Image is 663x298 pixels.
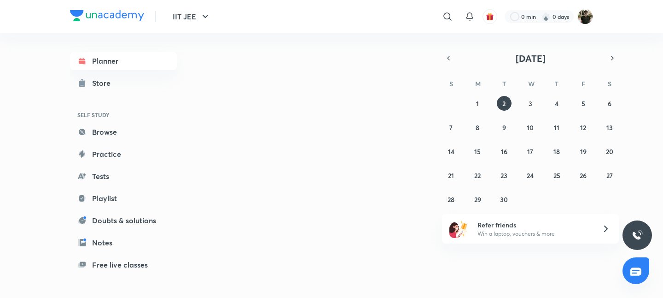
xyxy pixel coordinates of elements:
abbr: September 9, 2025 [502,123,506,132]
button: September 25, 2025 [549,168,564,183]
button: September 10, 2025 [523,120,538,135]
abbr: September 15, 2025 [474,147,481,156]
abbr: September 16, 2025 [501,147,507,156]
abbr: Thursday [555,79,558,88]
button: September 24, 2025 [523,168,538,183]
abbr: Saturday [608,79,611,88]
abbr: September 27, 2025 [606,171,613,180]
abbr: September 14, 2025 [448,147,454,156]
abbr: September 20, 2025 [606,147,613,156]
button: September 29, 2025 [470,192,485,207]
a: Browse [70,123,177,141]
button: September 9, 2025 [497,120,512,135]
button: September 26, 2025 [576,168,591,183]
button: September 13, 2025 [602,120,617,135]
button: September 7, 2025 [444,120,459,135]
h6: Refer friends [477,220,591,230]
abbr: September 17, 2025 [527,147,533,156]
button: September 28, 2025 [444,192,459,207]
button: September 14, 2025 [444,144,459,159]
button: September 22, 2025 [470,168,485,183]
button: September 4, 2025 [549,96,564,111]
button: [DATE] [455,52,606,65]
div: Store [92,77,116,89]
img: ttu [632,230,643,241]
abbr: September 30, 2025 [500,195,508,204]
a: Planner [70,52,177,70]
abbr: September 8, 2025 [476,123,479,132]
a: Playlist [70,189,177,208]
abbr: Monday [475,79,481,88]
abbr: September 6, 2025 [608,99,611,108]
button: September 27, 2025 [602,168,617,183]
button: September 15, 2025 [470,144,485,159]
button: September 21, 2025 [444,168,459,183]
abbr: September 26, 2025 [580,171,587,180]
abbr: September 2, 2025 [502,99,506,108]
a: Practice [70,145,177,163]
img: Company Logo [70,10,144,21]
button: September 18, 2025 [549,144,564,159]
abbr: September 18, 2025 [553,147,560,156]
h6: SELF STUDY [70,107,177,123]
button: September 5, 2025 [576,96,591,111]
button: September 11, 2025 [549,120,564,135]
img: avatar [486,12,494,21]
a: Free live classes [70,256,177,274]
button: September 6, 2025 [602,96,617,111]
button: September 23, 2025 [497,168,512,183]
span: [DATE] [516,52,546,65]
abbr: September 12, 2025 [580,123,586,132]
p: Win a laptop, vouchers & more [477,230,591,238]
button: IIT JEE [167,7,216,26]
abbr: September 23, 2025 [500,171,507,180]
button: September 3, 2025 [523,96,538,111]
abbr: Sunday [449,79,453,88]
abbr: September 7, 2025 [449,123,453,132]
abbr: September 4, 2025 [555,99,558,108]
abbr: September 25, 2025 [553,171,560,180]
abbr: September 11, 2025 [554,123,559,132]
button: September 20, 2025 [602,144,617,159]
button: September 17, 2025 [523,144,538,159]
a: Notes [70,233,177,252]
a: Doubts & solutions [70,211,177,230]
img: Chiranjeevi Chandan [577,9,593,24]
abbr: September 10, 2025 [527,123,534,132]
img: referral [449,220,468,238]
button: September 8, 2025 [470,120,485,135]
button: September 19, 2025 [576,144,591,159]
abbr: September 5, 2025 [582,99,585,108]
button: September 12, 2025 [576,120,591,135]
button: avatar [483,9,497,24]
button: September 16, 2025 [497,144,512,159]
abbr: Friday [582,79,585,88]
a: Tests [70,167,177,185]
abbr: September 3, 2025 [529,99,532,108]
abbr: September 28, 2025 [448,195,454,204]
button: September 30, 2025 [497,192,512,207]
abbr: September 22, 2025 [474,171,481,180]
a: Company Logo [70,10,144,24]
abbr: September 19, 2025 [580,147,587,156]
button: September 1, 2025 [470,96,485,111]
abbr: Wednesday [528,79,535,88]
abbr: September 1, 2025 [476,99,479,108]
abbr: Tuesday [502,79,506,88]
abbr: September 24, 2025 [527,171,534,180]
button: September 2, 2025 [497,96,512,111]
img: streak [541,12,551,21]
abbr: September 13, 2025 [606,123,613,132]
a: Store [70,74,177,92]
abbr: September 29, 2025 [474,195,481,204]
abbr: September 21, 2025 [448,171,454,180]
